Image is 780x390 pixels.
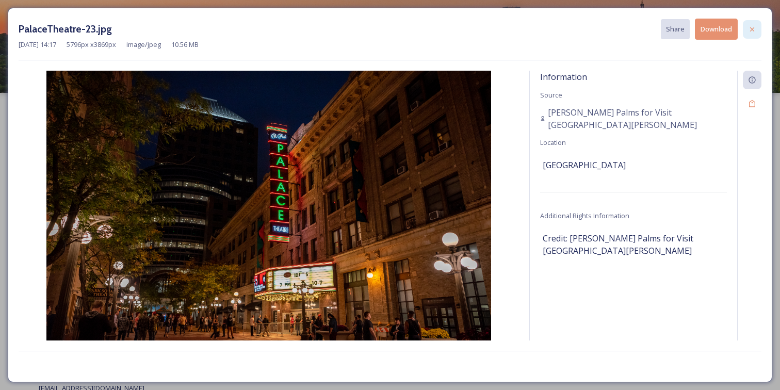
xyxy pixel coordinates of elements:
span: Location [540,138,566,147]
span: [DATE] 14:17 [19,40,56,50]
span: Additional Rights Information [540,211,629,220]
span: Source [540,90,562,100]
span: 10.56 MB [171,40,199,50]
img: PalaceTheatre-23.jpg [19,71,519,368]
span: Information [540,71,587,83]
span: [GEOGRAPHIC_DATA] [543,159,626,171]
span: Credit: [PERSON_NAME] Palms for Visit [GEOGRAPHIC_DATA][PERSON_NAME] [543,232,724,257]
h3: PalaceTheatre-23.jpg [19,22,112,37]
span: 5796 px x 3869 px [67,40,116,50]
button: Share [661,19,690,39]
span: [PERSON_NAME] Palms for Visit [GEOGRAPHIC_DATA][PERSON_NAME] [548,106,727,131]
button: Download [695,19,738,40]
span: image/jpeg [126,40,161,50]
